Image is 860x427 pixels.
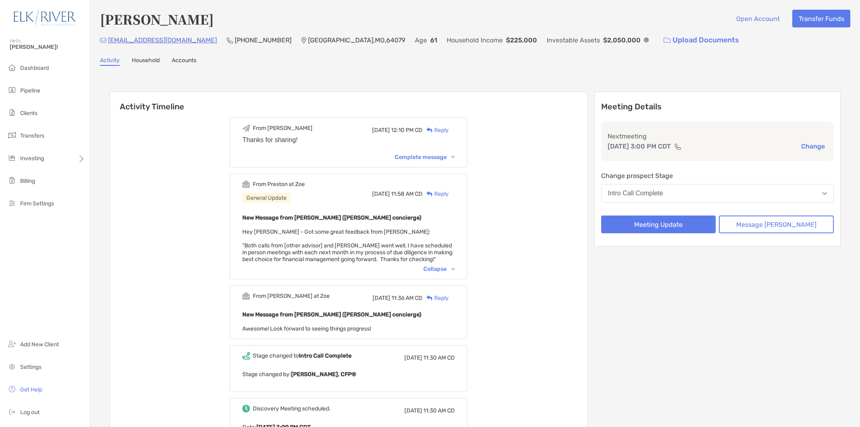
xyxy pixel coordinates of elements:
img: get-help icon [7,384,17,394]
p: Meeting Details [601,102,834,112]
span: Settings [20,364,42,370]
span: Add New Client [20,341,59,348]
p: [PHONE_NUMBER] [235,35,292,45]
span: Awesome! Look forward to seeing things progress! [242,325,371,332]
div: From Preston at Zoe [253,181,305,188]
div: Discovery Meeting scheduled. [253,405,331,412]
span: 11:36 AM CD [391,295,423,301]
img: Event icon [242,292,250,300]
img: Open dropdown arrow [822,192,827,195]
div: Reply [423,294,449,302]
span: Investing [20,155,44,162]
b: New Message from [PERSON_NAME] ([PERSON_NAME] concierge) [242,311,421,318]
span: [DATE] [373,295,390,301]
img: Reply icon [427,191,433,197]
span: [DATE] [372,190,390,197]
b: [PERSON_NAME], CFP® [291,371,356,378]
img: Event icon [242,405,250,412]
p: $2,050,000 [603,35,641,45]
span: Log out [20,409,40,416]
h6: Activity Timeline [110,92,587,111]
button: Open Account [730,10,786,27]
img: communication type [674,143,681,150]
div: Thanks for sharing! [242,136,455,144]
img: Email Icon [100,38,106,43]
span: 12:10 PM CD [391,127,423,134]
p: Age [415,35,427,45]
p: Stage changed by: [242,369,455,379]
img: investing icon [7,153,17,163]
img: Info Icon [644,38,649,42]
span: Hey [PERSON_NAME] - Got some great feedback from [PERSON_NAME]: "Both calls from [other advisor] ... [242,228,452,263]
img: Chevron icon [451,268,455,270]
img: Event icon [242,124,250,132]
img: Chevron icon [451,156,455,158]
span: [DATE] [404,354,422,361]
img: clients icon [7,108,17,117]
img: Zoe Logo [10,3,80,32]
img: transfers icon [7,130,17,140]
span: Clients [20,110,37,117]
span: [DATE] [372,127,390,134]
div: Complete message [395,154,455,161]
b: New Message from [PERSON_NAME] ([PERSON_NAME] concierge) [242,214,421,221]
div: Collapse [423,266,455,272]
div: From [PERSON_NAME] [253,125,312,132]
img: firm-settings icon [7,198,17,208]
img: Reply icon [427,295,433,301]
b: Intro Call Complete [299,352,352,359]
div: Reply [423,126,449,134]
p: [GEOGRAPHIC_DATA] , MO , 64079 [308,35,405,45]
button: Meeting Update [601,216,716,233]
a: Household [132,57,160,66]
span: Dashboard [20,65,49,71]
img: add_new_client icon [7,339,17,349]
img: Reply icon [427,128,433,133]
button: Message [PERSON_NAME] [719,216,834,233]
span: Get Help [20,386,42,393]
div: General Update [242,193,291,203]
span: Pipeline [20,87,40,94]
img: Event icon [242,352,250,360]
span: Billing [20,178,35,184]
p: Change prospect Stage [601,171,834,181]
img: dashboard icon [7,63,17,72]
img: pipeline icon [7,85,17,95]
a: Activity [100,57,120,66]
p: Investable Assets [547,35,600,45]
button: Intro Call Complete [601,184,834,203]
div: Intro Call Complete [608,190,663,197]
span: 11:58 AM CD [391,190,423,197]
button: Change [799,142,827,151]
div: From [PERSON_NAME] at Zoe [253,293,330,299]
img: Event icon [242,180,250,188]
img: logout icon [7,407,17,417]
span: Transfers [20,132,44,139]
p: [DATE] 3:00 PM CDT [608,141,671,151]
div: Stage changed to [253,352,352,359]
p: Household Income [447,35,503,45]
div: Reply [423,190,449,198]
p: $225,000 [506,35,537,45]
span: [DATE] [404,407,422,414]
a: Accounts [172,57,196,66]
span: 11:30 AM CD [423,354,455,361]
span: 11:30 AM CD [423,407,455,414]
img: settings icon [7,362,17,371]
span: Firm Settings [20,200,54,207]
img: billing icon [7,176,17,185]
p: [EMAIL_ADDRESS][DOMAIN_NAME] [108,35,217,45]
p: Next meeting [608,131,827,141]
button: Transfer Funds [792,10,850,27]
a: Upload Documents [658,31,744,49]
img: Phone Icon [227,37,233,44]
img: button icon [664,38,671,43]
h4: [PERSON_NAME] [100,10,214,28]
span: [PERSON_NAME]! [10,44,85,50]
p: 61 [430,35,437,45]
img: Location Icon [301,37,306,44]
